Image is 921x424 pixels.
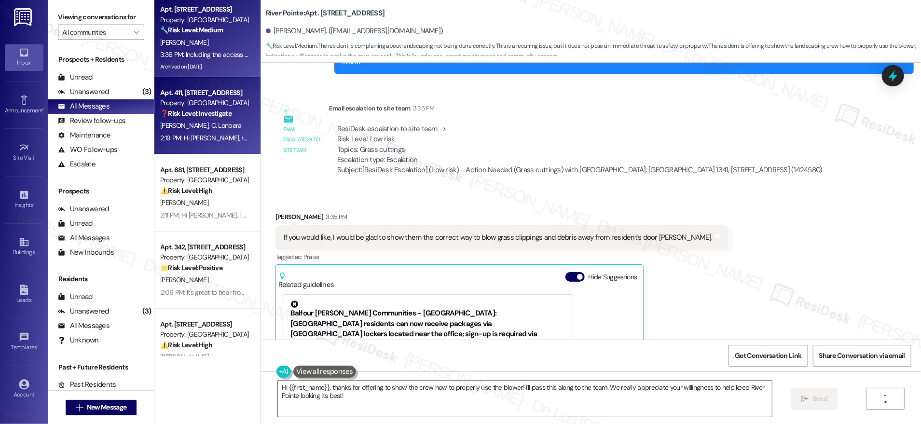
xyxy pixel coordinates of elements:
span: Send [812,394,827,404]
span: C. Lonbera [211,121,241,130]
strong: 🌟 Risk Level: Positive [160,263,222,272]
div: ResiDesk escalation to site team -> Risk Level: Low risk Topics: Grass cuttings Escalation type: ... [337,124,823,165]
textarea: Hi {{first_name}}, thanks for offering to show the crew how to properly use the blower! I'll pass... [278,381,772,417]
a: Templates • [5,329,43,355]
div: Apt. [STREET_ADDRESS] [160,319,249,329]
strong: 🔧 Risk Level: Medium [266,42,317,50]
div: Property: [GEOGRAPHIC_DATA] [160,252,249,262]
a: Account [5,376,43,402]
div: Residents [48,274,154,284]
div: Email escalation to site team [329,103,831,117]
span: Praise [303,253,319,261]
div: Unread [58,219,93,229]
div: Unanswered [58,204,109,214]
i:  [76,404,83,411]
div: Unread [58,72,93,82]
div: 3:35 PM [323,212,347,222]
label: Hide Suggestions [589,272,637,282]
div: Past Residents [58,380,116,390]
div: All Messages [58,321,110,331]
span: New Message [87,402,126,412]
i:  [881,395,889,403]
strong: ⚠️ Risk Level: High [160,186,212,195]
div: Apt. 681, [STREET_ADDRESS] [160,165,249,175]
div: Property: [GEOGRAPHIC_DATA] [160,98,249,108]
div: Past + Future Residents [48,362,154,372]
div: Related guidelines [278,272,334,290]
div: Email escalation to site team [283,124,321,155]
div: [PERSON_NAME]. ([EMAIL_ADDRESS][DOMAIN_NAME]) [266,26,443,36]
label: Viewing conversations for [58,10,144,25]
div: 3:35 PM [411,103,434,113]
div: Property: [GEOGRAPHIC_DATA] [160,329,249,340]
div: New Inbounds [58,247,114,258]
strong: ❓ Risk Level: Investigate [160,109,232,118]
span: [PERSON_NAME] [160,38,208,47]
strong: ⚠️ Risk Level: High [160,341,212,349]
div: Balfour [PERSON_NAME] Communities - [GEOGRAPHIC_DATA]: [GEOGRAPHIC_DATA] residents can now receiv... [290,301,565,350]
span: • [33,200,35,207]
img: ResiDesk Logo [14,8,34,26]
div: Unanswered [58,306,109,316]
button: Share Conversation via email [813,345,911,367]
span: [PERSON_NAME] [160,121,211,130]
span: • [37,342,39,349]
div: 3:36 PM: Including the access sidewalks. [160,50,273,59]
i:  [134,28,139,36]
strong: 🔧 Risk Level: Medium [160,26,223,34]
div: Property: [GEOGRAPHIC_DATA] [160,175,249,185]
span: [PERSON_NAME] [160,275,208,284]
div: Subject: [ResiDesk Escalation] (Low risk) - Action Needed (Grass cuttings) with [GEOGRAPHIC_DATA]... [337,165,823,175]
div: Apt. 342, [STREET_ADDRESS] [160,242,249,252]
div: (3) [140,304,154,319]
div: (3) [140,84,154,99]
div: Prospects + Residents [48,55,154,65]
div: Unknown [58,335,99,345]
div: Review follow-ups [58,116,125,126]
button: Get Conversation Link [729,345,808,367]
span: [PERSON_NAME] [160,198,208,207]
div: [PERSON_NAME] [275,212,728,225]
div: Property: [GEOGRAPHIC_DATA] [160,15,249,25]
input: All communities [62,25,129,40]
div: WO Follow-ups [58,145,117,155]
button: Send [791,388,838,410]
div: Archived on [DATE] [159,61,250,73]
i:  [801,395,809,403]
span: [PERSON_NAME] [160,353,208,361]
span: • [35,153,36,160]
div: If you would like, I would be glad to show them the correct way to blow grass clippings and debri... [284,233,713,243]
div: Unanswered [58,87,109,97]
span: : The resident is complaining about landscaping not being done correctly. This is a recurring iss... [266,41,921,62]
a: Site Visit • [5,139,43,165]
div: Tagged as: [275,250,728,264]
div: Prospects [48,186,154,196]
a: Insights • [5,187,43,213]
span: Get Conversation Link [735,351,801,361]
div: Apt. [STREET_ADDRESS] [160,4,249,14]
div: Maintenance [58,130,111,140]
a: Inbox [5,44,43,70]
a: Buildings [5,234,43,260]
span: • [43,106,44,112]
div: Apt. 411, [STREET_ADDRESS] [160,88,249,98]
b: River Pointe: Apt. [STREET_ADDRESS] [266,8,385,18]
span: Share Conversation via email [819,351,905,361]
div: Unread [58,292,93,302]
div: Escalate [58,159,96,169]
div: All Messages [58,233,110,243]
button: New Message [66,400,137,415]
div: All Messages [58,101,110,111]
a: Leads [5,282,43,308]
